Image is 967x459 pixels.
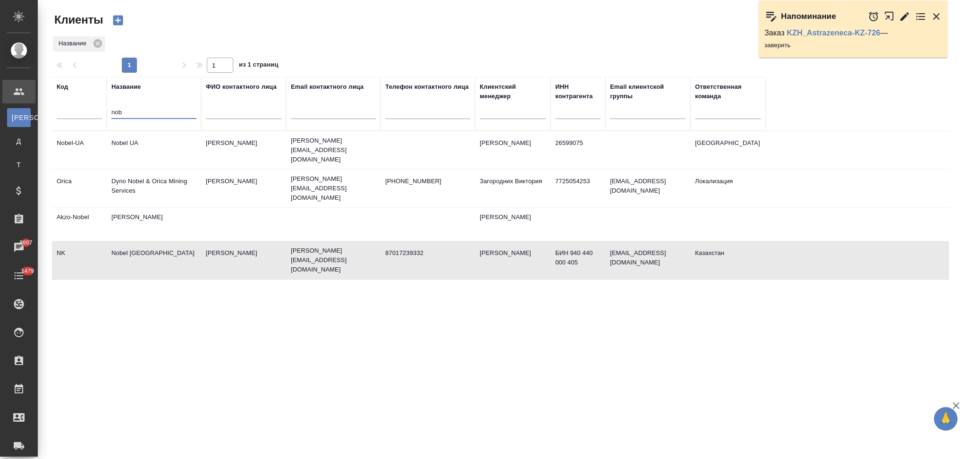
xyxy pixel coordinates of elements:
a: [PERSON_NAME] [7,108,31,127]
span: 8007 [14,238,38,247]
button: Открыть в новой вкладке [884,6,895,26]
td: 26599075 [551,134,605,167]
div: Email клиентской группы [610,82,686,101]
td: [PERSON_NAME] [201,244,286,277]
p: Напоминание [781,12,836,21]
td: [PERSON_NAME] [475,208,551,241]
div: Название [53,36,105,51]
td: БИН 940 440 000 405 [551,244,605,277]
p: Название [59,39,90,48]
div: Email контактного лица [291,82,364,92]
div: Клиентский менеджер [480,82,546,101]
div: ФИО контактного лица [206,82,277,92]
td: Orica [52,172,107,205]
td: Локализация [690,172,766,205]
td: [PERSON_NAME] [107,208,201,241]
td: Nobel [GEOGRAPHIC_DATA] [107,244,201,277]
button: Отложить [868,11,879,22]
button: 🙏 [934,407,958,431]
button: Перейти в todo [915,11,926,22]
p: Заказ — [764,28,942,38]
td: Nobel-UA [52,134,107,167]
div: Телефон контактного лица [385,82,469,92]
div: ИНН контрагента [555,82,601,101]
a: 8007 [2,236,35,259]
td: NK [52,244,107,277]
td: [GEOGRAPHIC_DATA] [690,134,766,167]
span: 🙏 [938,409,954,429]
p: [PERSON_NAME][EMAIL_ADDRESS][DOMAIN_NAME] [291,246,376,274]
div: Название [111,82,141,92]
td: 7725054253 [551,172,605,205]
td: Казахстан [690,244,766,277]
a: 1479 [2,264,35,288]
td: Nobel UA [107,134,201,167]
a: KZH_Astrazeneca-KZ-726 [787,29,880,37]
a: Т [7,155,31,174]
td: Dyno Nobel & Orica Mining Services [107,172,201,205]
p: заверить [764,41,942,50]
button: Закрыть [931,11,942,22]
td: [PERSON_NAME] [201,134,286,167]
span: 1479 [16,266,40,276]
p: [PERSON_NAME][EMAIL_ADDRESS][DOMAIN_NAME] [291,136,376,164]
td: [PERSON_NAME] [475,134,551,167]
td: [PERSON_NAME] [201,172,286,205]
button: Создать [107,12,129,28]
span: [PERSON_NAME] [12,113,26,122]
p: [PERSON_NAME][EMAIL_ADDRESS][DOMAIN_NAME] [291,174,376,203]
p: 87017239332 [385,248,470,258]
td: Akzo-Nobel [52,208,107,241]
td: [EMAIL_ADDRESS][DOMAIN_NAME] [605,244,690,277]
div: Код [57,82,68,92]
td: [EMAIL_ADDRESS][DOMAIN_NAME] [605,172,690,205]
span: из 1 страниц [239,59,279,73]
button: Редактировать [899,11,910,22]
p: [PHONE_NUMBER] [385,177,470,186]
span: Д [12,136,26,146]
td: Загородних Виктория [475,172,551,205]
span: Т [12,160,26,170]
div: Ответственная команда [695,82,761,101]
a: Д [7,132,31,151]
td: [PERSON_NAME] [475,244,551,277]
span: Клиенты [52,12,103,27]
